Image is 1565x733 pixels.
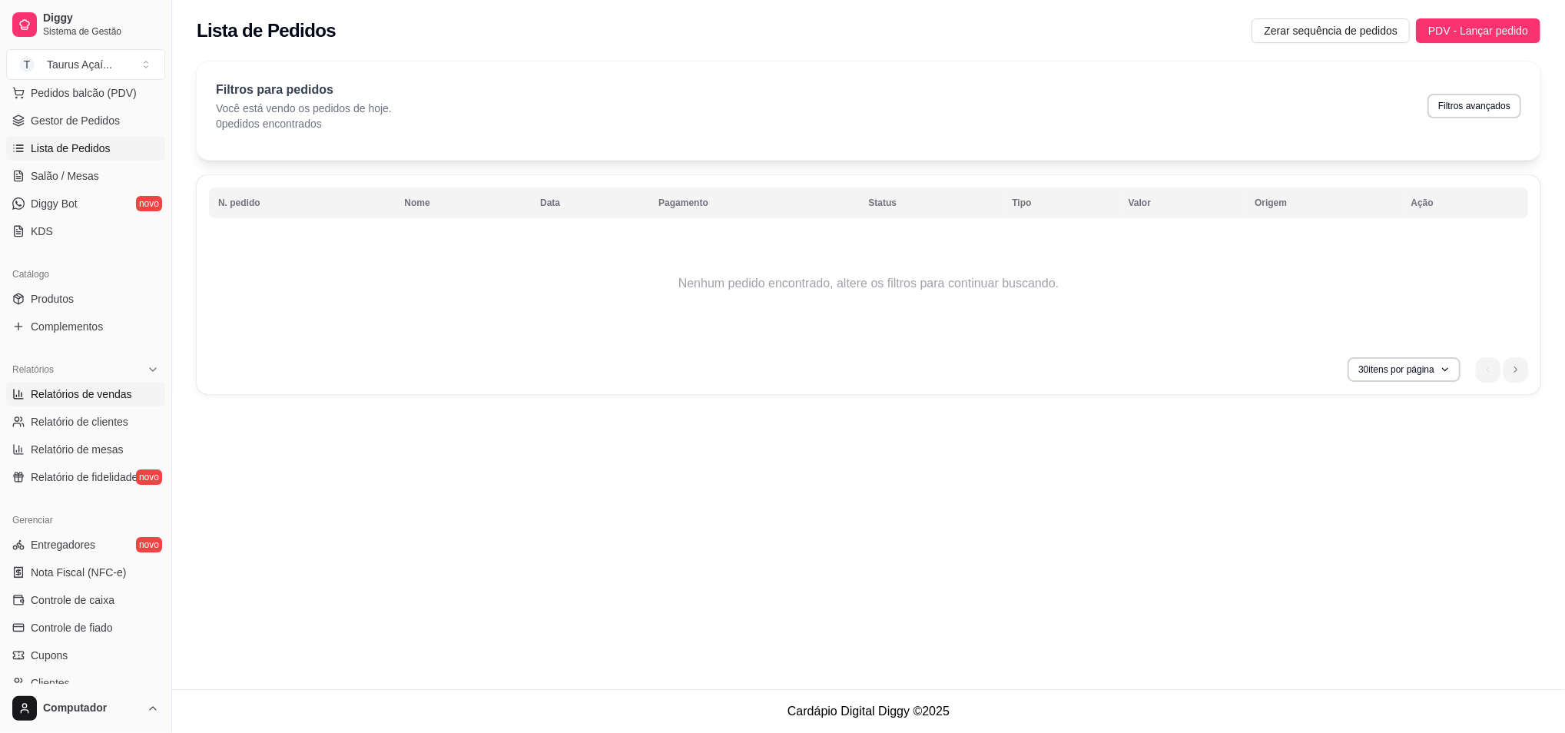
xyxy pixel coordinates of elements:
[1402,187,1528,218] th: Ação
[1348,357,1461,382] button: 30itens por página
[1252,18,1410,43] button: Zerar sequência de pedidos
[43,12,159,25] span: Diggy
[1468,350,1536,390] nav: pagination navigation
[31,141,111,156] span: Lista de Pedidos
[31,565,126,580] span: Nota Fiscal (NFC-e)
[1427,94,1521,118] button: Filtros avançados
[6,108,165,133] a: Gestor de Pedidos
[6,136,165,161] a: Lista de Pedidos
[6,690,165,727] button: Computador
[31,442,124,457] span: Relatório de mesas
[6,314,165,339] a: Complementos
[209,222,1528,345] td: Nenhum pedido encontrado, altere os filtros para continuar buscando.
[31,537,95,552] span: Entregadores
[6,262,165,287] div: Catálogo
[197,18,336,43] h2: Lista de Pedidos
[6,615,165,640] a: Controle de fiado
[47,57,112,72] div: Taurus Açaí ...
[6,437,165,462] a: Relatório de mesas
[649,187,859,218] th: Pagamento
[31,620,113,635] span: Controle de fiado
[43,701,141,715] span: Computador
[6,532,165,557] a: Entregadoresnovo
[6,410,165,434] a: Relatório de clientes
[6,81,165,105] button: Pedidos balcão (PDV)
[6,560,165,585] a: Nota Fiscal (NFC-e)
[531,187,649,218] th: Data
[31,196,78,211] span: Diggy Bot
[395,187,531,218] th: Nome
[6,164,165,188] a: Salão / Mesas
[6,49,165,80] button: Select a team
[31,592,114,608] span: Controle de caixa
[859,187,1003,218] th: Status
[1245,187,1401,218] th: Origem
[6,643,165,668] a: Cupons
[31,319,103,334] span: Complementos
[31,648,68,663] span: Cupons
[19,57,35,72] span: T
[172,689,1565,733] footer: Cardápio Digital Diggy © 2025
[1264,22,1398,39] span: Zerar sequência de pedidos
[31,675,70,691] span: Clientes
[1428,22,1528,39] span: PDV - Lançar pedido
[43,25,159,38] span: Sistema de Gestão
[31,168,99,184] span: Salão / Mesas
[1003,187,1119,218] th: Tipo
[6,287,165,311] a: Produtos
[6,588,165,612] a: Controle de caixa
[31,414,128,430] span: Relatório de clientes
[12,363,54,376] span: Relatórios
[31,291,74,307] span: Produtos
[31,469,138,485] span: Relatório de fidelidade
[6,508,165,532] div: Gerenciar
[6,6,165,43] a: DiggySistema de Gestão
[31,224,53,239] span: KDS
[6,671,165,695] a: Clientes
[6,191,165,216] a: Diggy Botnovo
[31,386,132,402] span: Relatórios de vendas
[209,187,395,218] th: N. pedido
[31,113,120,128] span: Gestor de Pedidos
[1119,187,1245,218] th: Valor
[6,465,165,489] a: Relatório de fidelidadenovo
[216,116,392,131] p: 0 pedidos encontrados
[1416,18,1540,43] button: PDV - Lançar pedido
[1504,357,1528,382] li: next page button
[6,219,165,244] a: KDS
[6,382,165,406] a: Relatórios de vendas
[31,85,137,101] span: Pedidos balcão (PDV)
[216,81,392,99] p: Filtros para pedidos
[216,101,392,116] p: Você está vendo os pedidos de hoje.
